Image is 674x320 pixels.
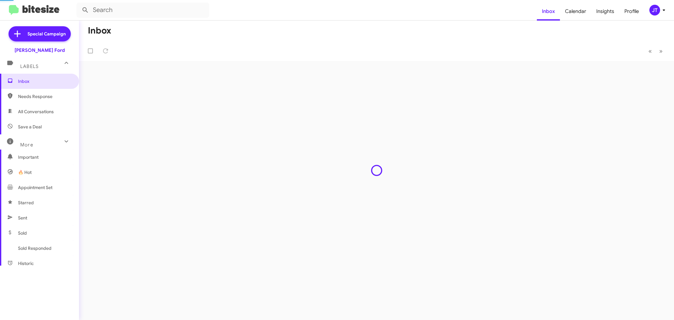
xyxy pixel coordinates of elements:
span: Historic [18,260,34,267]
div: [PERSON_NAME] Ford [15,47,65,53]
span: Sold Responded [18,245,52,251]
span: Needs Response [18,93,72,100]
span: More [20,142,33,148]
span: Special Campaign [27,31,66,37]
h1: Inbox [88,26,111,36]
span: Inbox [18,78,72,84]
span: Appointment Set [18,184,52,191]
button: Previous [645,45,656,58]
a: Inbox [537,2,560,21]
span: » [659,47,663,55]
a: Special Campaign [9,26,71,41]
button: JT [644,5,667,15]
span: Save a Deal [18,124,42,130]
span: Sold [18,230,27,236]
span: All Conversations [18,108,54,115]
span: Labels [20,64,39,69]
a: Calendar [560,2,591,21]
a: Insights [591,2,619,21]
div: JT [649,5,660,15]
input: Search [76,3,209,18]
span: « [648,47,652,55]
span: 🔥 Hot [18,169,32,175]
button: Next [655,45,666,58]
nav: Page navigation example [645,45,666,58]
a: Profile [619,2,644,21]
span: Sent [18,215,27,221]
span: Starred [18,200,34,206]
span: Important [18,154,72,160]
